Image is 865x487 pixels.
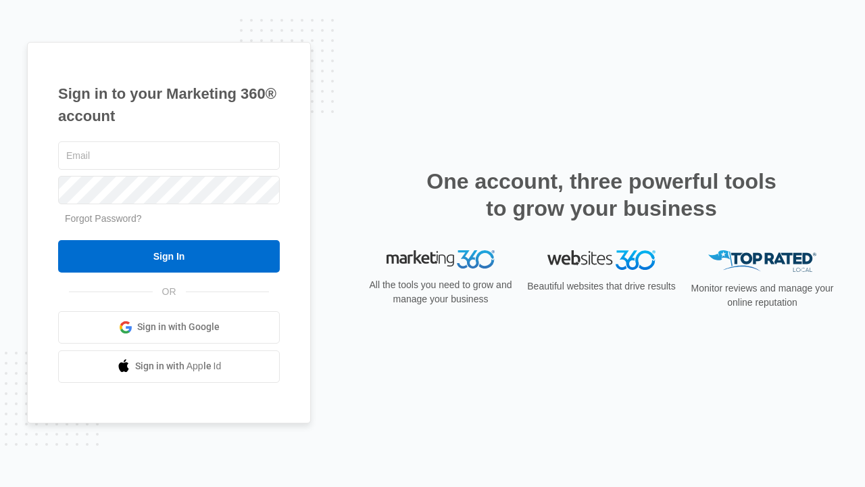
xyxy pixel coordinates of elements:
[365,278,516,306] p: All the tools you need to grow and manage your business
[708,250,816,273] img: Top Rated Local
[387,250,495,269] img: Marketing 360
[58,240,280,273] input: Sign In
[58,141,280,170] input: Email
[135,359,222,373] span: Sign in with Apple Id
[687,281,838,310] p: Monitor reviews and manage your online reputation
[422,168,781,222] h2: One account, three powerful tools to grow your business
[58,311,280,344] a: Sign in with Google
[153,285,186,299] span: OR
[526,279,677,294] p: Beautiful websites that drive results
[137,320,220,334] span: Sign in with Google
[547,250,656,270] img: Websites 360
[58,350,280,383] a: Sign in with Apple Id
[58,83,280,127] h1: Sign in to your Marketing 360® account
[65,213,142,224] a: Forgot Password?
